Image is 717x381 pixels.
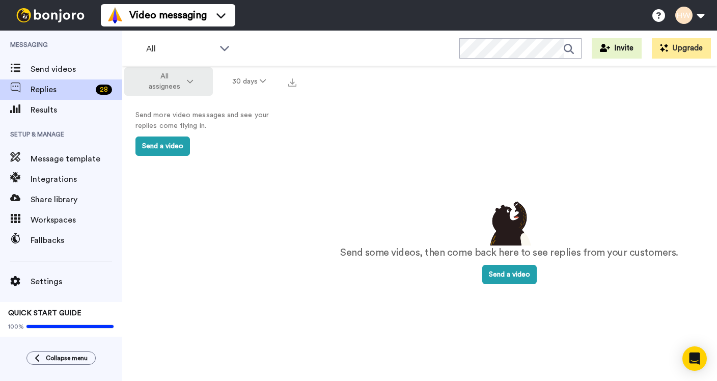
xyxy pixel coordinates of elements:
button: All assignees [124,67,213,96]
span: Share library [31,194,122,206]
div: 28 [96,85,112,95]
a: Send a video [482,271,537,278]
img: bj-logo-header-white.svg [12,8,89,22]
span: Message template [31,153,122,165]
span: Integrations [31,173,122,185]
button: Invite [592,38,642,59]
span: All [146,43,214,55]
img: results-emptystates.png [484,199,535,246]
button: 30 days [213,72,286,91]
span: Results [31,104,122,116]
img: export.svg [288,78,296,87]
span: All assignees [144,71,185,92]
span: Settings [31,276,122,288]
span: Workspaces [31,214,122,226]
button: Export all results that match these filters now. [285,74,299,89]
span: Video messaging [129,8,207,22]
button: Send a video [482,265,537,284]
span: 100% [8,322,24,331]
p: Send more video messages and see your replies come flying in. [135,110,288,131]
p: Send some videos, then come back here to see replies from your customers. [340,246,678,260]
span: Replies [31,84,92,96]
span: Fallbacks [31,234,122,247]
span: Collapse menu [46,354,88,362]
img: vm-color.svg [107,7,123,23]
button: Send a video [135,137,190,156]
button: Upgrade [652,38,711,59]
div: Open Intercom Messenger [682,346,707,371]
button: Collapse menu [26,351,96,365]
span: QUICK START GUIDE [8,310,81,317]
span: Send videos [31,63,122,75]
